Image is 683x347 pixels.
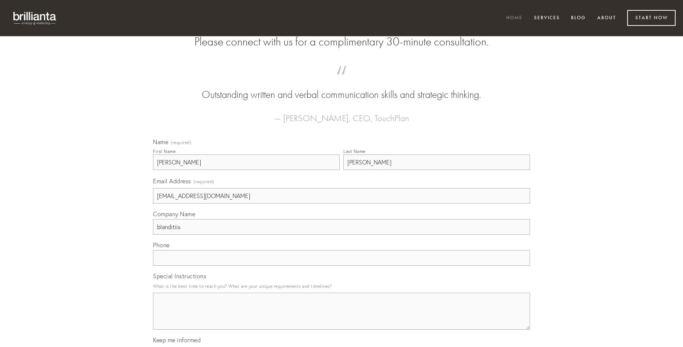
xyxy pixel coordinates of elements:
[153,177,191,185] span: Email Address
[153,138,168,146] span: Name
[343,149,366,154] div: Last Name
[7,7,63,29] img: brillianta - research, strategy, marketing
[194,177,214,187] span: (required)
[153,35,530,49] h2: Please connect with us for a complimentary 30-minute consultation.
[502,12,527,24] a: Home
[153,149,176,154] div: First Name
[153,210,195,218] span: Company Name
[627,10,676,26] a: Start Now
[165,73,518,102] blockquote: Outstanding written and verbal communication skills and strategic thinking.
[153,272,206,280] span: Special Instructions
[566,12,591,24] a: Blog
[171,140,191,145] span: (required)
[165,73,518,88] span: “
[529,12,565,24] a: Services
[153,281,530,291] p: What is the best time to reach you? What are your unique requirements and timelines?
[153,336,201,344] span: Keep me informed
[592,12,621,24] a: About
[165,102,518,126] figcaption: — [PERSON_NAME], CEO, TouchPlan
[153,241,170,249] span: Phone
